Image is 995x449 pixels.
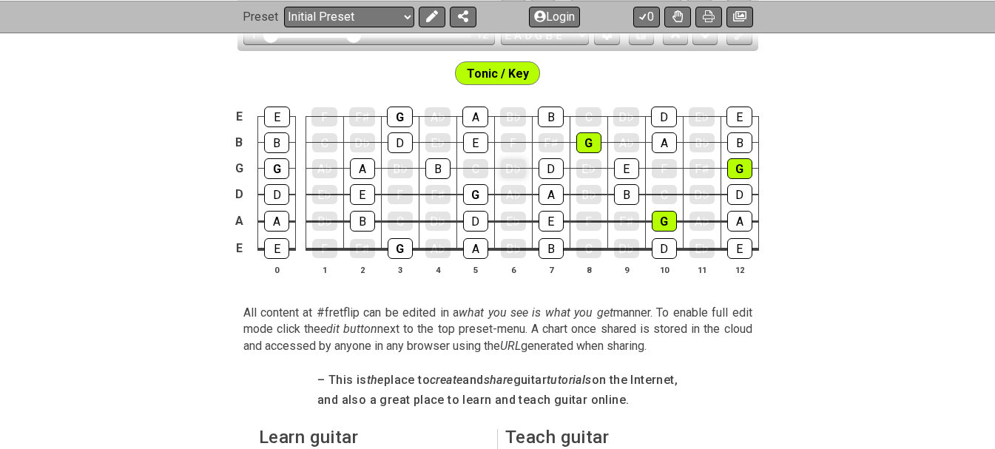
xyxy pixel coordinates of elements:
div: E♭ [689,107,715,126]
div: A [539,184,564,205]
button: Print [695,6,722,27]
div: G [652,211,677,232]
td: D [230,181,248,208]
div: D [539,158,564,179]
div: A [350,158,375,179]
th: 2 [343,262,381,277]
div: F♯ [425,185,451,204]
div: A♭ [312,159,337,178]
th: 5 [456,262,494,277]
span: First enable full edit mode to edit [467,63,529,84]
td: G [230,155,248,181]
button: 0 [633,6,660,27]
div: E♭ [689,239,715,258]
button: Share Preset [450,6,476,27]
button: Move up [663,25,688,45]
div: B♭ [312,212,337,231]
div: G [727,158,752,179]
div: F♯ [689,159,715,178]
div: E♭ [425,133,451,152]
div: E [726,107,752,127]
div: G [264,158,289,179]
div: D [388,132,413,153]
span: Preset [243,10,278,24]
th: 8 [570,262,607,277]
select: Tuning [501,25,589,45]
div: C [463,159,488,178]
div: A♭ [501,185,526,204]
div: B [727,132,752,153]
div: E [727,238,752,259]
h4: and also a great place to learn and teach guitar online. [317,392,678,408]
div: E♭ [501,212,526,231]
div: G [463,184,488,205]
div: C [312,133,337,152]
div: A♭ [425,239,451,258]
em: tutorials [547,373,592,387]
div: F♯ [350,239,375,258]
div: A [463,238,488,259]
th: 6 [494,262,532,277]
h2: Learn guitar [259,429,490,445]
td: A [230,208,248,235]
div: B [614,184,639,205]
em: share [484,373,513,387]
div: G [387,107,413,127]
div: D [463,211,488,232]
th: 10 [645,262,683,277]
div: F [311,107,337,126]
button: Login [529,6,580,27]
button: Edit Preset [419,6,445,27]
div: B [539,238,564,259]
div: E [264,107,290,127]
div: B [538,107,564,127]
div: D [651,107,677,127]
div: D♭ [613,107,639,126]
td: B [230,129,248,155]
div: Visible fret range [243,25,495,45]
th: 1 [306,262,343,277]
div: A [264,211,289,232]
select: Preset [284,6,414,27]
td: E [230,234,248,263]
em: edit button [320,322,377,336]
em: create [430,373,462,387]
div: E [350,184,375,205]
div: B♭ [500,107,526,126]
em: the [367,373,384,387]
div: F [501,133,526,152]
div: A [462,107,488,127]
button: Create image [726,6,753,27]
h4: – This is place to and guitar on the Internet, [317,372,678,388]
div: C [576,107,601,126]
div: F♯ [349,107,375,126]
th: 11 [683,262,721,277]
div: B♭ [501,239,526,258]
h2: Teach guitar [505,429,737,445]
em: URL [500,339,521,353]
div: E [539,211,564,232]
th: 3 [381,262,419,277]
div: D [652,238,677,259]
div: E♭ [312,185,337,204]
button: First click edit preset to enable marker editing [726,25,752,45]
div: D [264,184,289,205]
div: G [388,238,413,259]
div: B♭ [388,159,413,178]
div: A♭ [689,212,715,231]
div: D♭ [425,212,451,231]
div: F [312,239,337,258]
div: C [388,212,413,231]
button: Move down [692,25,718,45]
div: C [652,185,677,204]
div: F [388,185,413,204]
div: D♭ [614,239,639,258]
div: 1 [251,29,257,41]
div: C [576,239,601,258]
div: A♭ [425,107,451,126]
button: Toggle horizontal chord view [629,25,654,45]
div: E [614,158,639,179]
div: E [463,132,488,153]
div: B [264,132,289,153]
div: D♭ [689,185,715,204]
